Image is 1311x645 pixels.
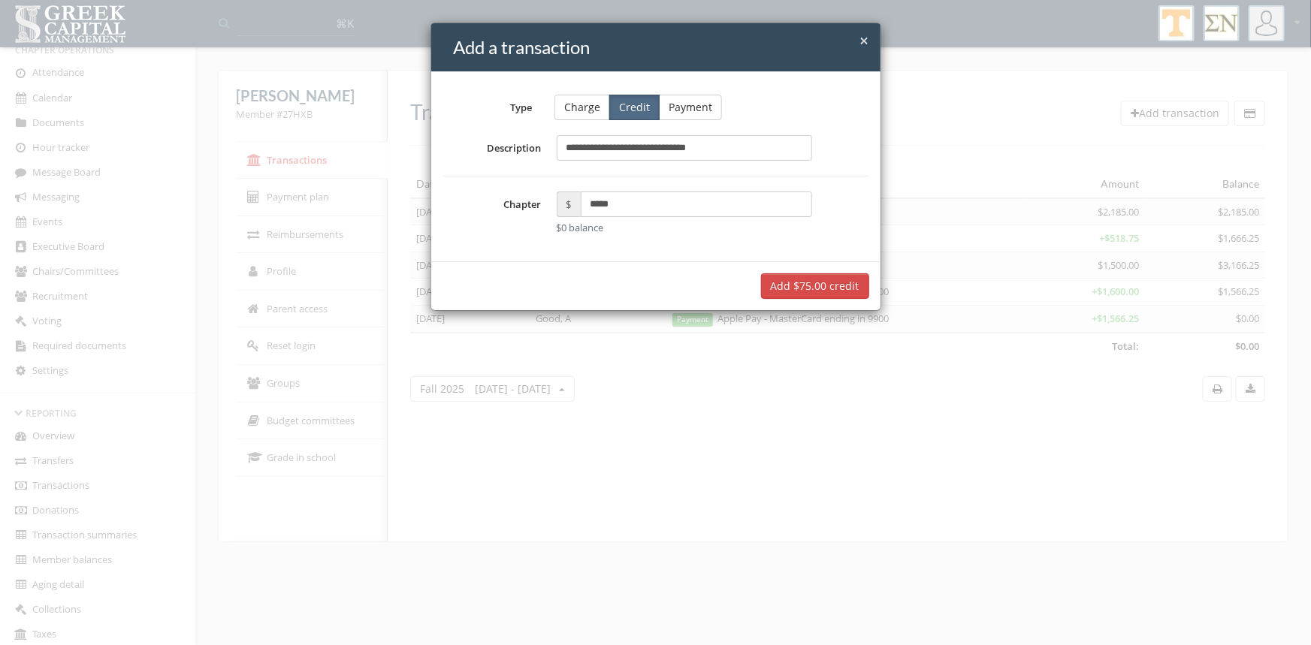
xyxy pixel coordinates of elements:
label: Description [443,135,549,161]
h4: Add a transaction [454,35,869,60]
span: × [860,30,869,51]
button: Charge [554,95,610,120]
label: Type [431,95,544,115]
button: Payment [659,95,722,120]
label: Chapter [443,191,549,235]
button: Credit [609,95,660,120]
button: Add $75.00 credit [761,273,869,299]
div: $0 balance [557,221,813,235]
span: $ [557,191,581,217]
